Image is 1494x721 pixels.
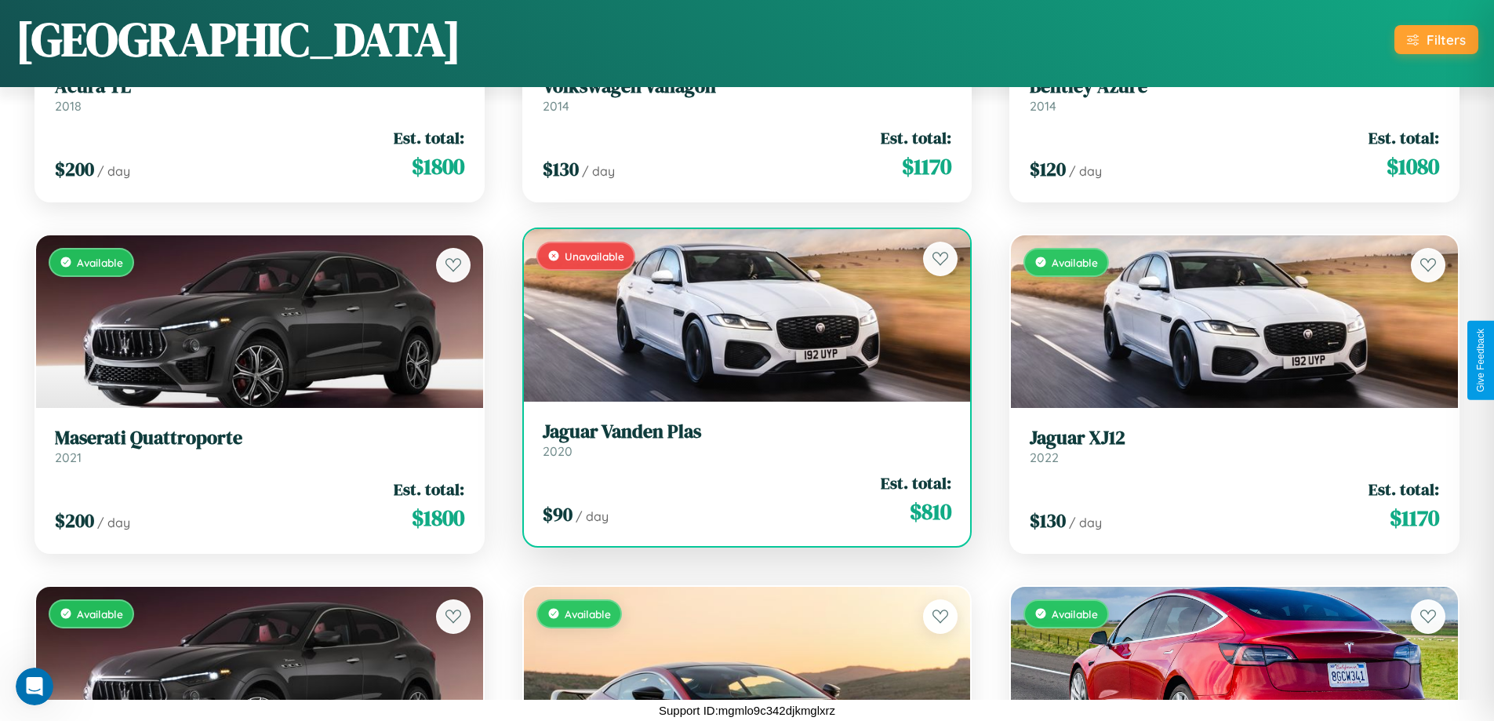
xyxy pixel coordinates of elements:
[1030,427,1439,465] a: Jaguar XJ122022
[565,249,624,263] span: Unavailable
[1475,329,1486,392] div: Give Feedback
[16,668,53,705] iframe: Intercom live chat
[55,508,94,533] span: $ 200
[543,421,952,443] h3: Jaguar Vanden Plas
[1030,75,1439,114] a: Bentley Azure2014
[1069,163,1102,179] span: / day
[55,75,464,114] a: Acura TL2018
[1369,126,1439,149] span: Est. total:
[576,508,609,524] span: / day
[55,98,82,114] span: 2018
[1394,25,1478,54] button: Filters
[543,75,952,98] h3: Volkswagen Vanagon
[902,151,951,182] span: $ 1170
[394,478,464,501] span: Est. total:
[55,156,94,182] span: $ 200
[1030,427,1439,450] h3: Jaguar XJ12
[1369,478,1439,501] span: Est. total:
[1052,256,1098,269] span: Available
[543,98,569,114] span: 2014
[77,607,123,621] span: Available
[1052,607,1098,621] span: Available
[412,502,464,533] span: $ 1800
[1030,156,1066,182] span: $ 120
[543,156,579,182] span: $ 130
[1030,75,1439,98] h3: Bentley Azure
[582,163,615,179] span: / day
[543,443,573,459] span: 2020
[1030,508,1066,533] span: $ 130
[1390,502,1439,533] span: $ 1170
[565,607,611,621] span: Available
[1030,98,1056,114] span: 2014
[881,126,951,149] span: Est. total:
[1030,450,1059,465] span: 2022
[881,472,951,494] span: Est. total:
[1069,515,1102,530] span: / day
[543,75,952,114] a: Volkswagen Vanagon2014
[55,427,464,450] h3: Maserati Quattroporte
[910,496,951,527] span: $ 810
[97,163,130,179] span: / day
[394,126,464,149] span: Est. total:
[1427,31,1466,48] div: Filters
[412,151,464,182] span: $ 1800
[97,515,130,530] span: / day
[16,7,461,71] h1: [GEOGRAPHIC_DATA]
[659,700,835,721] p: Support ID: mgmlo9c342djkmglxrz
[1387,151,1439,182] span: $ 1080
[55,450,82,465] span: 2021
[77,256,123,269] span: Available
[543,501,573,527] span: $ 90
[55,427,464,465] a: Maserati Quattroporte2021
[543,421,952,459] a: Jaguar Vanden Plas2020
[55,75,464,98] h3: Acura TL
